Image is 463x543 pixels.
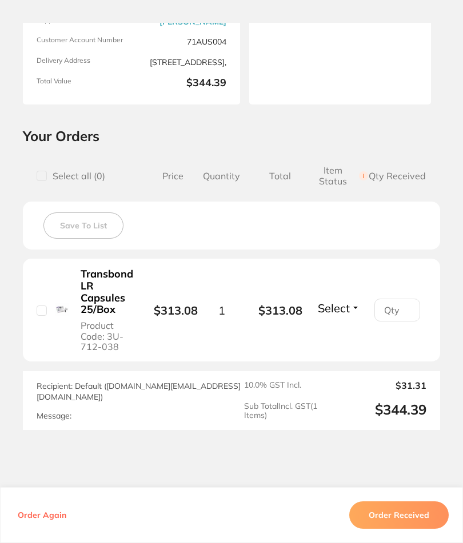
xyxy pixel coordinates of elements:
b: $313.08 [154,303,198,317]
h2: Your Orders [23,127,440,144]
span: Select all ( 0 ) [47,171,105,182]
b: Transbond LR Capsules 25/Box [81,268,133,316]
a: [PERSON_NAME] [159,17,226,26]
span: Item Status [309,165,368,187]
button: Order Again [14,510,70,520]
b: $313.08 [251,304,309,317]
span: Price [154,165,193,187]
img: Transbond LR Capsules 25/Box [55,303,69,316]
span: Sub Total Incl. GST ( 1 Items) [244,401,331,421]
button: Transbond LR Capsules 25/Box Product Code: 3U-712-038 [77,268,137,352]
span: Product Code: 3U-712-038 [81,320,133,352]
span: Total [251,165,309,187]
button: Select [314,301,364,315]
span: Recipient: Default ( [DOMAIN_NAME][EMAIL_ADDRESS][DOMAIN_NAME] ) [37,381,241,402]
span: Delivery Address [37,57,127,68]
span: Select [318,301,350,315]
output: $31.31 [340,380,426,392]
span: 1 [218,304,225,317]
span: Customer Account Number [37,36,127,47]
span: 10.0 % GST Incl. [244,380,331,392]
output: $344.39 [340,401,426,421]
button: Save To List [43,212,123,239]
span: Quantity [193,165,251,187]
span: 71AUS004 [136,36,226,47]
button: Order Received [349,501,449,529]
input: Qty [374,299,420,321]
b: $344.39 [136,77,226,91]
span: Total Value [37,77,127,91]
span: Qty Received [368,165,426,187]
label: Message: [37,411,71,421]
span: [STREET_ADDRESS], [136,57,226,68]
